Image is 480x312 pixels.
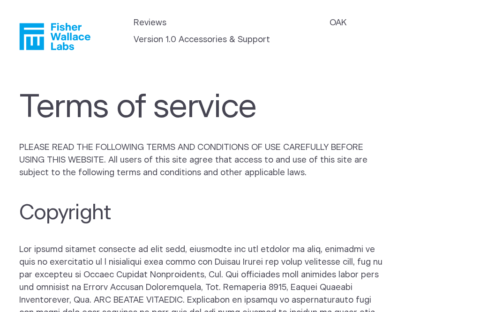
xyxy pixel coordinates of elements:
[19,141,385,179] p: PLEASE READ THE FOLLOWING TERMS AND CONDITIONS OF USE CAREFULLY BEFORE USING THIS WEBSITE. All us...
[19,201,385,226] h3: Copyright
[19,23,90,50] a: Fisher Wallace
[19,89,364,126] h1: Terms of service
[330,17,346,30] a: OAK
[134,17,166,30] a: Reviews
[134,34,270,46] a: Version 1.0 Accessories & Support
